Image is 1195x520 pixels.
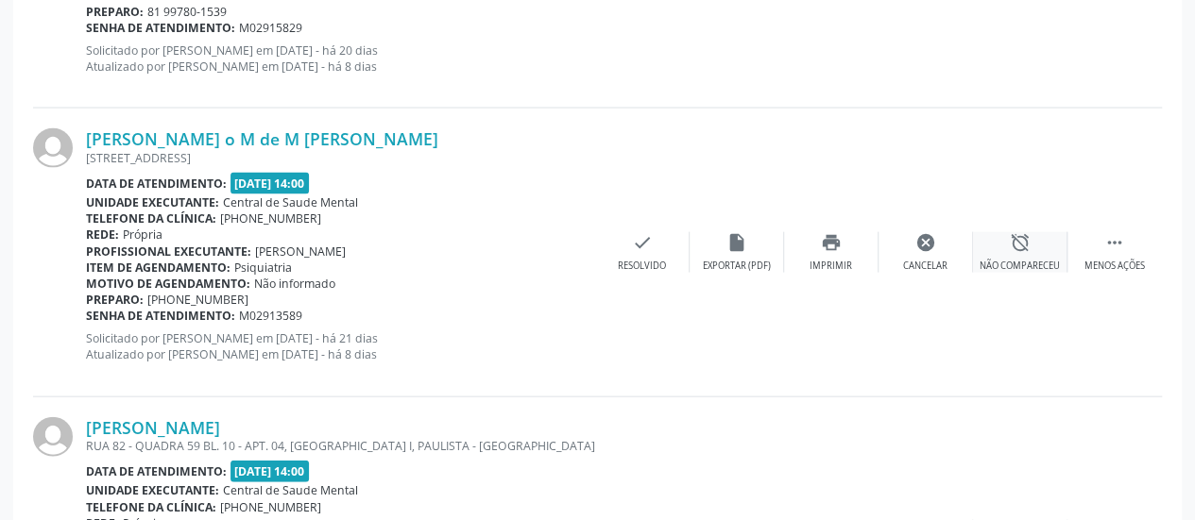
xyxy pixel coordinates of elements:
b: Item de agendamento: [86,260,230,276]
div: [STREET_ADDRESS] [86,150,595,166]
span: Psiquiatria [234,260,292,276]
span: [DATE] 14:00 [230,173,310,194]
b: Profissional executante: [86,243,251,260]
span: [PHONE_NUMBER] [220,499,321,515]
div: Resolvido [618,260,666,273]
img: img [33,128,73,168]
div: Menos ações [1084,260,1145,273]
div: Cancelar [903,260,947,273]
span: Não informado [254,276,335,292]
b: Senha de atendimento: [86,308,235,324]
i: insert_drive_file [726,232,747,253]
div: Imprimir [810,260,852,273]
span: 81 99780-1539 [147,4,227,20]
span: Central de Saude Mental [223,194,358,210]
div: RUA 82 - QUADRA 59 BL. 10 - APT. 04, [GEOGRAPHIC_DATA] I, PAULISTA - [GEOGRAPHIC_DATA] [86,438,879,454]
span: [DATE] 14:00 [230,461,310,482]
b: Data de atendimento: [86,176,227,192]
p: Solicitado por [PERSON_NAME] em [DATE] - há 21 dias Atualizado por [PERSON_NAME] em [DATE] - há 8... [86,330,595,362]
b: Senha de atendimento: [86,20,235,36]
i: check [632,232,653,253]
b: Preparo: [86,292,144,308]
b: Telefone da clínica: [86,210,216,226]
i:  [1104,232,1125,253]
a: [PERSON_NAME] o M de M [PERSON_NAME] [86,128,438,149]
div: Exportar (PDF) [703,260,771,273]
i: alarm_off [1010,232,1031,253]
span: Central de Saude Mental [223,482,358,498]
span: M02913589 [239,308,302,324]
span: [PHONE_NUMBER] [147,292,248,308]
b: Unidade executante: [86,194,219,210]
b: Telefone da clínica: [86,499,216,515]
b: Rede: [86,226,119,243]
p: Solicitado por [PERSON_NAME] em [DATE] - há 20 dias Atualizado por [PERSON_NAME] em [DATE] - há 8... [86,42,879,75]
span: [PHONE_NUMBER] [220,210,321,226]
span: Própria [123,226,162,243]
span: M02915829 [239,20,302,36]
i: cancel [915,232,936,253]
b: Data de atendimento: [86,463,227,479]
b: Preparo: [86,4,144,20]
b: Unidade executante: [86,482,219,498]
div: Não compareceu [980,260,1060,273]
i: print [821,232,842,253]
img: img [33,417,73,457]
b: Motivo de agendamento: [86,276,250,292]
span: [PERSON_NAME] [255,243,346,260]
a: [PERSON_NAME] [86,417,220,438]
